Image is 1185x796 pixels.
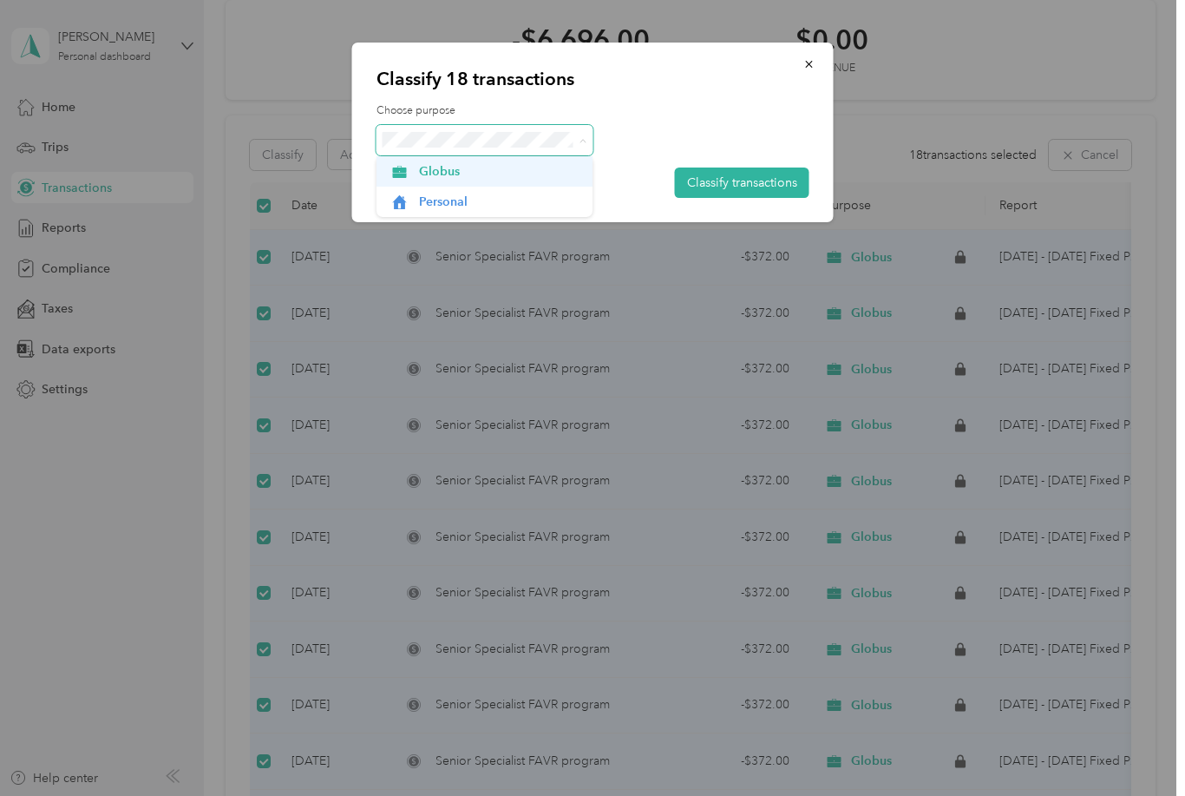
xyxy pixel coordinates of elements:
span: Globus [419,162,580,181]
button: Classify transactions [675,168,809,198]
iframe: Everlance-gr Chat Button Frame [1088,699,1185,796]
span: Personal [419,193,580,211]
label: Choose purpose [376,103,809,119]
p: Classify 18 transactions [376,67,809,91]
